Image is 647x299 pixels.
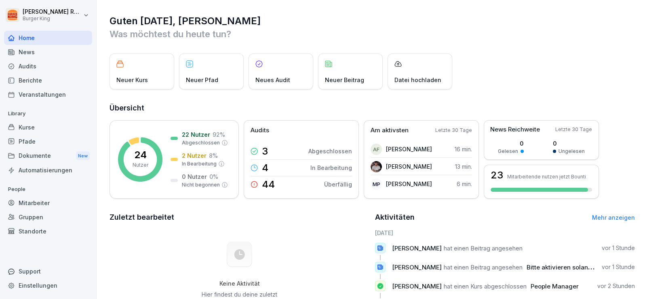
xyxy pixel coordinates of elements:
[182,172,207,181] p: 0 Nutzer
[4,45,92,59] a: News
[110,212,369,223] h2: Zuletzt bearbeitet
[134,150,147,160] p: 24
[324,180,352,189] p: Überfällig
[392,244,442,252] span: [PERSON_NAME]
[498,139,524,148] p: 0
[23,16,82,21] p: Burger King
[592,214,635,221] a: Mehr anzeigen
[308,147,352,155] p: Abgeschlossen
[371,161,382,172] img: tw5tnfnssutukm6nhmovzqwr.png
[444,263,523,271] span: hat einen Beitrag angesehen
[4,87,92,102] a: Veranstaltungen
[507,174,586,180] p: Mitarbeitende nutzen jetzt Bounti
[4,31,92,45] a: Home
[182,139,220,146] p: Abgeschlossen
[110,102,635,114] h2: Übersicht
[4,183,92,196] p: People
[375,229,635,237] h6: [DATE]
[186,76,218,84] p: Neuer Pfad
[455,145,472,153] p: 16 min.
[491,170,503,180] h3: 23
[262,180,275,189] p: 44
[386,145,432,153] p: [PERSON_NAME]
[371,178,382,190] div: MP
[392,263,442,271] span: [PERSON_NAME]
[457,180,472,188] p: 6 min.
[4,134,92,148] a: Pfade
[553,139,585,148] p: 0
[4,224,92,238] a: Standorte
[199,280,280,287] h5: Keine Aktivität
[213,130,225,139] p: 92 %
[371,126,409,135] p: Am aktivsten
[555,126,592,133] p: Letzte 30 Tage
[182,160,217,168] p: In Bearbeitung
[325,76,364,84] p: Neuer Beitrag
[4,148,92,163] div: Dokumente
[4,278,92,293] a: Einstellungen
[182,130,210,139] p: 22 Nutzer
[23,8,82,15] p: [PERSON_NAME] Rohrich
[4,210,92,224] a: Gruppen
[110,28,635,40] p: Was möchtest du heute tun?
[386,162,432,171] p: [PERSON_NAME]
[602,244,635,252] p: vor 1 Stunde
[455,162,472,171] p: 13 min.
[209,172,218,181] p: 0 %
[435,127,472,134] p: Letzte 30 Tage
[4,148,92,163] a: DokumenteNew
[490,125,540,134] p: News Reichweite
[4,196,92,210] a: Mitarbeiter
[4,264,92,278] div: Support
[262,163,268,173] p: 4
[371,144,382,155] div: AF
[4,120,92,134] a: Kurse
[182,151,207,160] p: 2 Nutzer
[444,282,527,290] span: hat einen Kurs abgeschlossen
[4,73,92,87] a: Berichte
[133,161,148,169] p: Nutzer
[498,148,518,155] p: Gelesen
[375,212,415,223] h2: Aktivitäten
[531,282,579,290] span: People Manager
[209,151,218,160] p: 8 %
[444,244,523,252] span: hat einen Beitrag angesehen
[4,163,92,177] a: Automatisierungen
[597,282,635,290] p: vor 2 Stunden
[116,76,148,84] p: Neuer Kurs
[76,151,90,161] div: New
[394,76,441,84] p: Datei hochladen
[262,146,268,156] p: 3
[255,76,290,84] p: Neues Audit
[110,15,635,28] h1: Guten [DATE], [PERSON_NAME]
[4,59,92,73] a: Audits
[251,126,269,135] p: Audits
[4,107,92,120] p: Library
[558,148,585,155] p: Ungelesen
[310,163,352,172] p: In Bearbeitung
[392,282,442,290] span: [PERSON_NAME]
[386,180,432,188] p: [PERSON_NAME]
[602,263,635,271] p: vor 1 Stunde
[182,181,220,189] p: Nicht begonnen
